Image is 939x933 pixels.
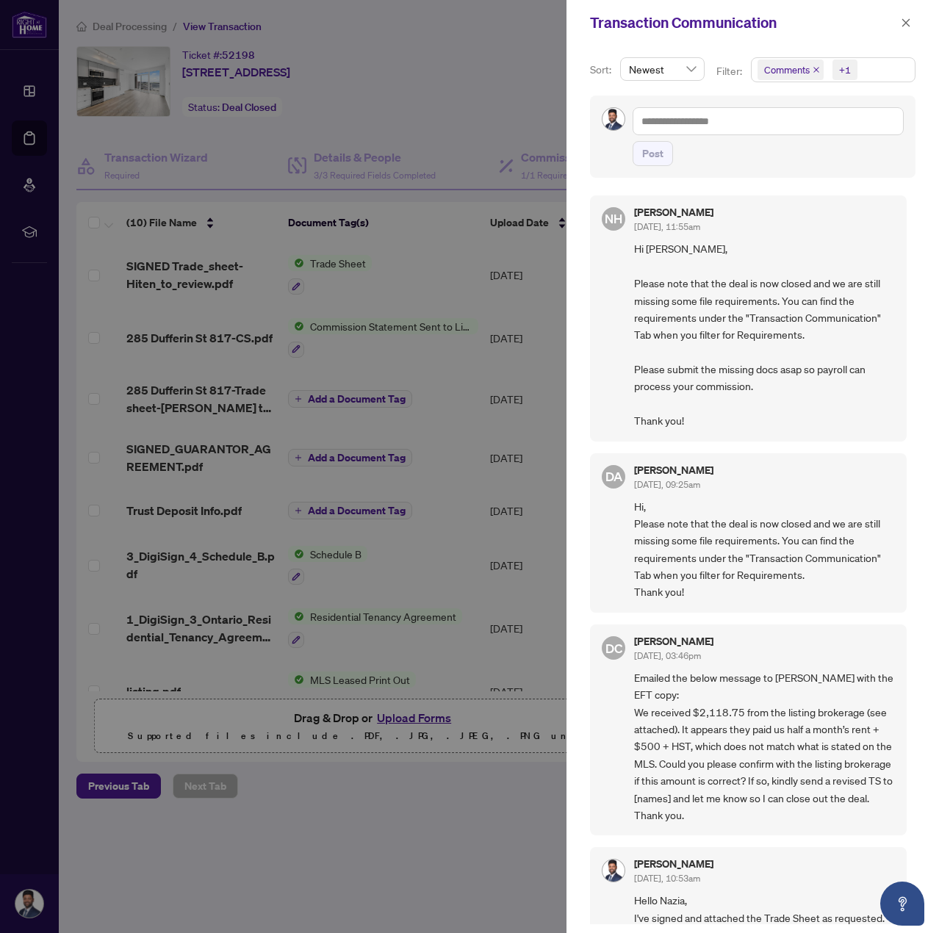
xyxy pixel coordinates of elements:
p: Filter: [716,63,744,79]
span: Comments [758,60,824,80]
span: DA [605,466,622,486]
span: Emailed the below message to [PERSON_NAME] with the EFT copy: We received $2,118.75 from the list... [634,669,895,824]
span: Newest [629,58,696,80]
h5: [PERSON_NAME] [634,207,713,217]
h5: [PERSON_NAME] [634,636,713,646]
span: Hi, Please note that the deal is now closed and we are still missing some file requirements. You ... [634,498,895,601]
span: Comments [764,62,810,77]
span: [DATE], 10:53am [634,873,700,884]
span: close [901,18,911,28]
span: [DATE], 11:55am [634,221,700,232]
p: Sort: [590,62,614,78]
div: Transaction Communication [590,12,896,34]
img: Profile Icon [602,108,625,130]
img: Profile Icon [602,860,625,882]
button: Open asap [880,882,924,926]
span: close [813,66,820,73]
span: Hi [PERSON_NAME], Please note that the deal is now closed and we are still missing some file requ... [634,240,895,429]
span: [DATE], 03:46pm [634,650,701,661]
h5: [PERSON_NAME] [634,465,713,475]
span: DC [605,638,622,658]
span: [DATE], 09:25am [634,479,700,490]
span: NH [605,209,622,228]
h5: [PERSON_NAME] [634,859,713,869]
button: Post [633,141,673,166]
div: +1 [839,62,851,77]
